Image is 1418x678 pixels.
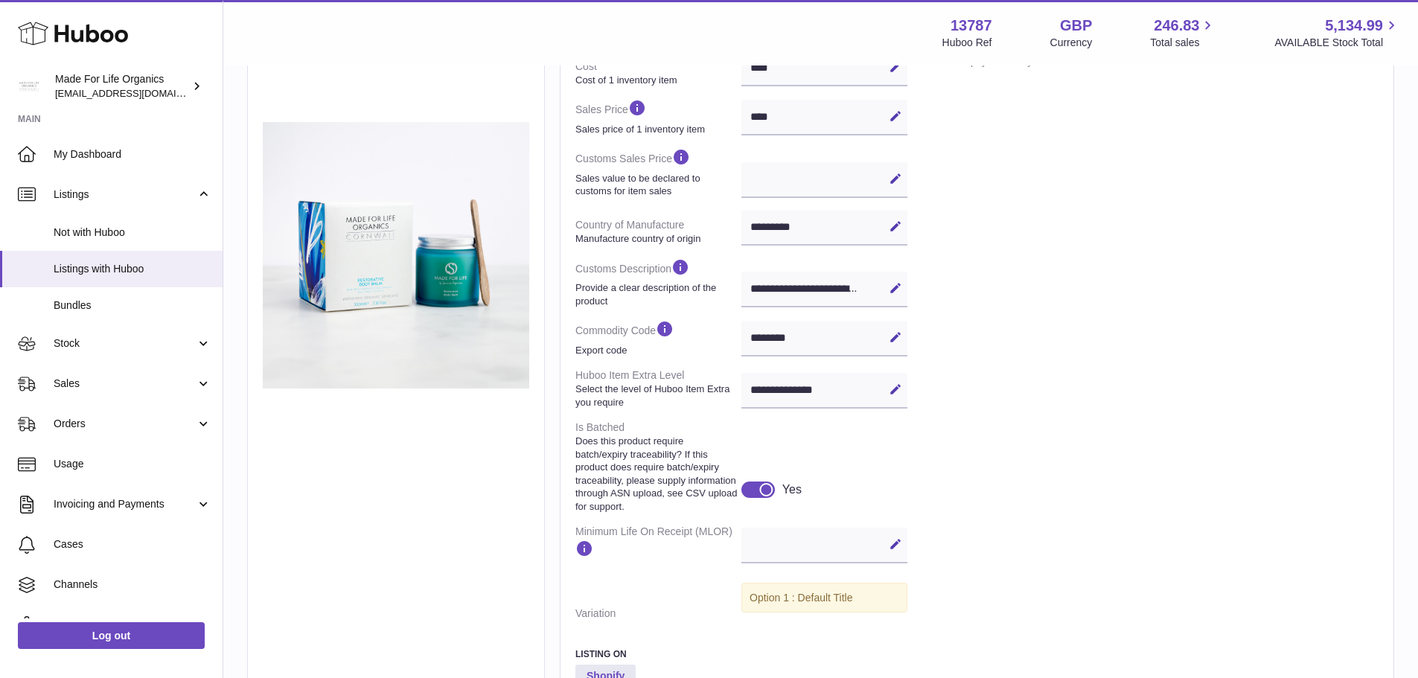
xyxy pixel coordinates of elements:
[54,618,211,632] span: Settings
[54,497,196,511] span: Invoicing and Payments
[55,87,219,99] span: [EMAIL_ADDRESS][DOMAIN_NAME]
[54,226,211,240] span: Not with Huboo
[1325,16,1383,36] span: 5,134.99
[575,232,738,246] strong: Manufacture country of origin
[575,415,741,519] dt: Is Batched
[741,583,907,613] div: Option 1 : Default Title
[1050,36,1093,50] div: Currency
[1274,36,1400,50] span: AVAILABLE Stock Total
[575,74,738,87] strong: Cost of 1 inventory item
[575,141,741,203] dt: Customs Sales Price
[575,54,741,92] dt: Cost
[575,252,741,313] dt: Customs Description
[575,172,738,198] strong: Sales value to be declared to customs for item sales
[1154,16,1199,36] span: 246.83
[54,262,211,276] span: Listings with Huboo
[951,16,992,36] strong: 13787
[782,482,802,498] div: Yes
[54,188,196,202] span: Listings
[575,601,741,627] dt: Variation
[575,519,741,569] dt: Minimum Life On Receipt (MLOR)
[575,92,741,141] dt: Sales Price
[575,648,907,660] h3: Listing On
[18,75,40,97] img: internalAdmin-13787@internal.huboo.com
[54,457,211,471] span: Usage
[54,377,196,391] span: Sales
[18,622,205,649] a: Log out
[575,313,741,362] dt: Commodity Code
[1060,16,1092,36] strong: GBP
[54,147,211,161] span: My Dashboard
[942,36,992,50] div: Huboo Ref
[575,281,738,307] strong: Provide a clear description of the product
[575,383,738,409] strong: Select the level of Huboo Item Extra you require
[55,72,189,100] div: Made For Life Organics
[263,122,529,388] img: restorative-body-balm-100ml-rbb100c-1-v1.jpg
[54,537,211,551] span: Cases
[54,417,196,431] span: Orders
[54,578,211,592] span: Channels
[54,298,211,313] span: Bundles
[54,336,196,351] span: Stock
[575,123,738,136] strong: Sales price of 1 inventory item
[1150,16,1216,50] a: 246.83 Total sales
[575,362,741,415] dt: Huboo Item Extra Level
[575,435,738,513] strong: Does this product require batch/expiry traceability? If this product does require batch/expiry tr...
[1150,36,1216,50] span: Total sales
[1274,16,1400,50] a: 5,134.99 AVAILABLE Stock Total
[575,212,741,251] dt: Country of Manufacture
[575,344,738,357] strong: Export code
